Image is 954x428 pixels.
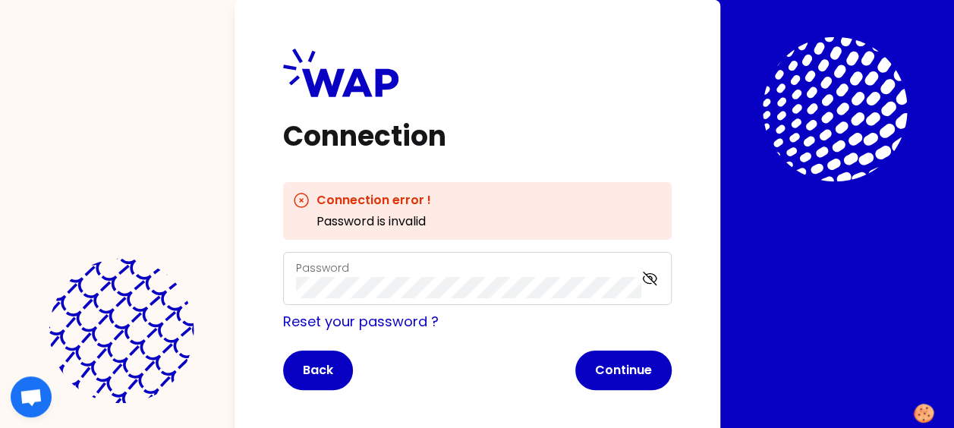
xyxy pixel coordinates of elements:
button: Continue [575,351,672,390]
label: Password [296,260,349,275]
div: Open chat [11,376,52,417]
h1: Connection [283,121,672,152]
a: Reset your password ? [283,312,439,331]
h3: Connection error ! [316,191,431,209]
p: Password is invalid [316,212,431,231]
button: Back [283,351,353,390]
